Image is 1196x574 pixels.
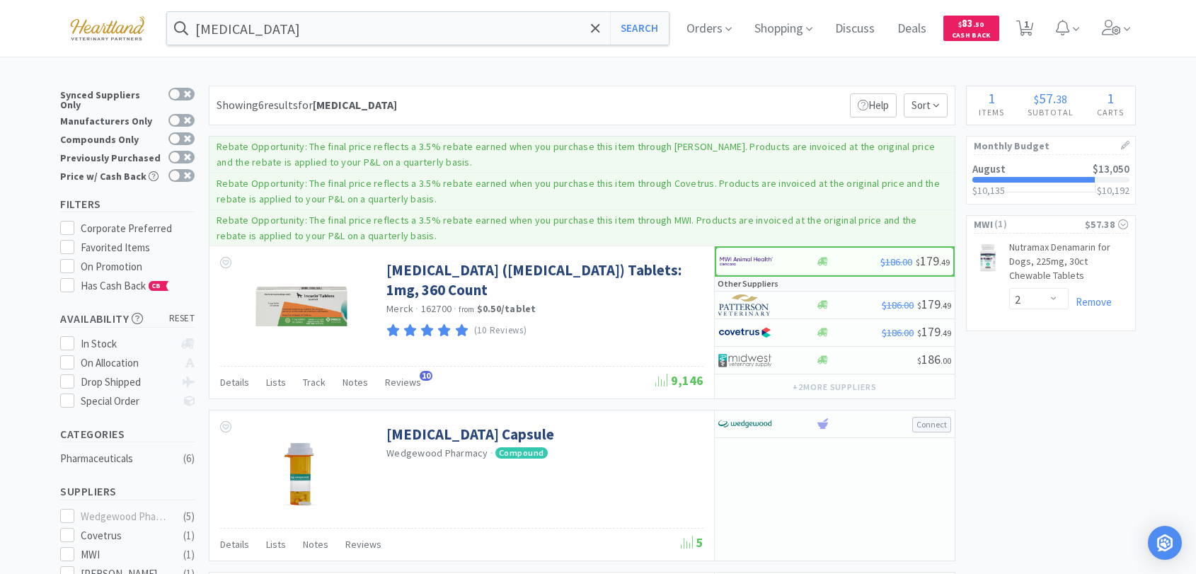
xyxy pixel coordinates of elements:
div: ( 1 ) [183,527,195,544]
div: Favorited Items [81,239,195,256]
span: 179 [917,323,951,340]
button: Connect [912,417,951,432]
img: 41572009d3d04896857fb7e04e067f0e_583481.png [255,425,347,517]
button: +2more suppliers [786,377,884,397]
div: MWI [81,546,168,563]
span: $ [917,328,921,338]
span: $10,135 [972,184,1005,197]
span: 10 [420,371,432,381]
span: 38 [1056,92,1067,106]
div: Covetrus [81,527,168,544]
span: $ [916,257,920,268]
h4: Subtotal [1016,105,1085,119]
span: $ [917,300,921,311]
a: Nutramax Denamarin for Dogs, 225mg, 30ct Chewable Tablets [1009,241,1128,288]
div: On Promotion [81,258,195,275]
span: 186 [917,351,951,367]
span: Compound [495,447,548,459]
span: $ [1034,92,1039,106]
span: 179 [917,296,951,312]
div: In Stock [81,335,175,352]
h4: Items [967,105,1016,119]
span: 5 [681,534,703,551]
img: 156af16c551c48b6b3f008cd62daf879.png [974,243,1002,272]
span: . 00 [941,355,951,366]
input: Search by item, sku, manufacturer, ingredient, size... [167,12,669,45]
span: $186.00 [882,299,914,311]
span: 162700 [421,302,452,315]
span: Lists [266,538,286,551]
span: $13,050 [1093,162,1129,176]
span: · [490,447,493,459]
span: 9,146 [655,372,703,389]
div: ( 6 ) [183,450,195,467]
img: 938aec26772341518d1f19c6f8e8098a_181187.jpeg [255,260,347,352]
span: ( 1 ) [993,217,1085,231]
span: Cash Back [952,32,991,41]
div: Showing 6 results [217,96,397,115]
span: MWI [974,217,993,232]
div: ( 5 ) [183,508,195,525]
span: Track [303,376,326,389]
p: Rebate Opportunity: The final price reflects a 3.5% rebate earned when you purchase this item thr... [217,177,940,205]
span: 57 [1039,89,1053,107]
p: (10 Reviews) [474,323,527,338]
strong: $0.50 / tablet [477,302,536,315]
a: Discuss [829,23,880,35]
div: Special Order [81,393,175,410]
span: Details [220,538,249,551]
img: 4dd14cff54a648ac9e977f0c5da9bc2e_5.png [718,350,771,371]
a: [MEDICAL_DATA] Capsule [386,425,554,444]
span: 1 [988,89,995,107]
span: 179 [916,253,950,269]
h5: Filters [60,196,195,212]
div: Open Intercom Messenger [1148,526,1182,560]
h2: August [972,163,1006,174]
span: . 49 [941,328,951,338]
span: reset [169,311,195,326]
span: Lists [266,376,286,389]
h5: Categories [60,426,195,442]
span: Sort [904,93,948,117]
img: cad7bdf275c640399d9c6e0c56f98fd2_10.png [60,8,155,47]
span: Details [220,376,249,389]
a: Wedgewood Pharmacy [386,447,488,459]
span: Reviews [385,376,421,389]
a: [MEDICAL_DATA] ([MEDICAL_DATA]) Tablets: 1mg, 360 Count [386,260,700,299]
a: $83.50Cash Back [943,9,999,47]
span: $186.00 [880,256,912,268]
h5: Availability [60,311,195,327]
span: 10,192 [1102,184,1129,197]
p: Other Suppliers [718,277,778,290]
span: from [459,304,474,314]
span: 1 [1107,89,1114,107]
div: $57.38 [1085,217,1128,232]
div: ( 1 ) [183,546,195,563]
span: · [454,302,456,315]
a: Deals [892,23,932,35]
h4: Carts [1085,105,1135,119]
p: Rebate Opportunity: The final price reflects a 3.5% rebate earned when you purchase this item thr... [217,140,935,168]
span: Has Cash Back [81,279,169,292]
h1: Monthly Budget [974,137,1128,155]
img: e40baf8987b14801afb1611fffac9ca4_8.png [718,413,771,435]
a: Merck [386,302,413,315]
p: Help [850,93,897,117]
span: $ [958,20,962,29]
a: 1 [1011,24,1040,37]
h3: $ [1097,185,1129,195]
div: Compounds Only [60,132,161,144]
span: Reviews [345,538,381,551]
div: Drop Shipped [81,374,175,391]
span: CB [149,282,163,290]
p: Rebate Opportunity: The final price reflects a 3.5% rebate earned when you purchase this item thr... [217,214,917,242]
img: f5e969b455434c6296c6d81ef179fa71_3.png [718,294,771,316]
div: Corporate Preferred [81,220,195,237]
h5: Suppliers [60,483,195,500]
div: Manufacturers Only [60,114,161,126]
span: . 50 [973,20,984,29]
div: Wedgewood Pharmacy [81,508,168,525]
div: Synced Suppliers Only [60,88,161,110]
a: August$13,050$10,135$10,192 [967,155,1135,204]
div: Previously Purchased [60,151,161,163]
